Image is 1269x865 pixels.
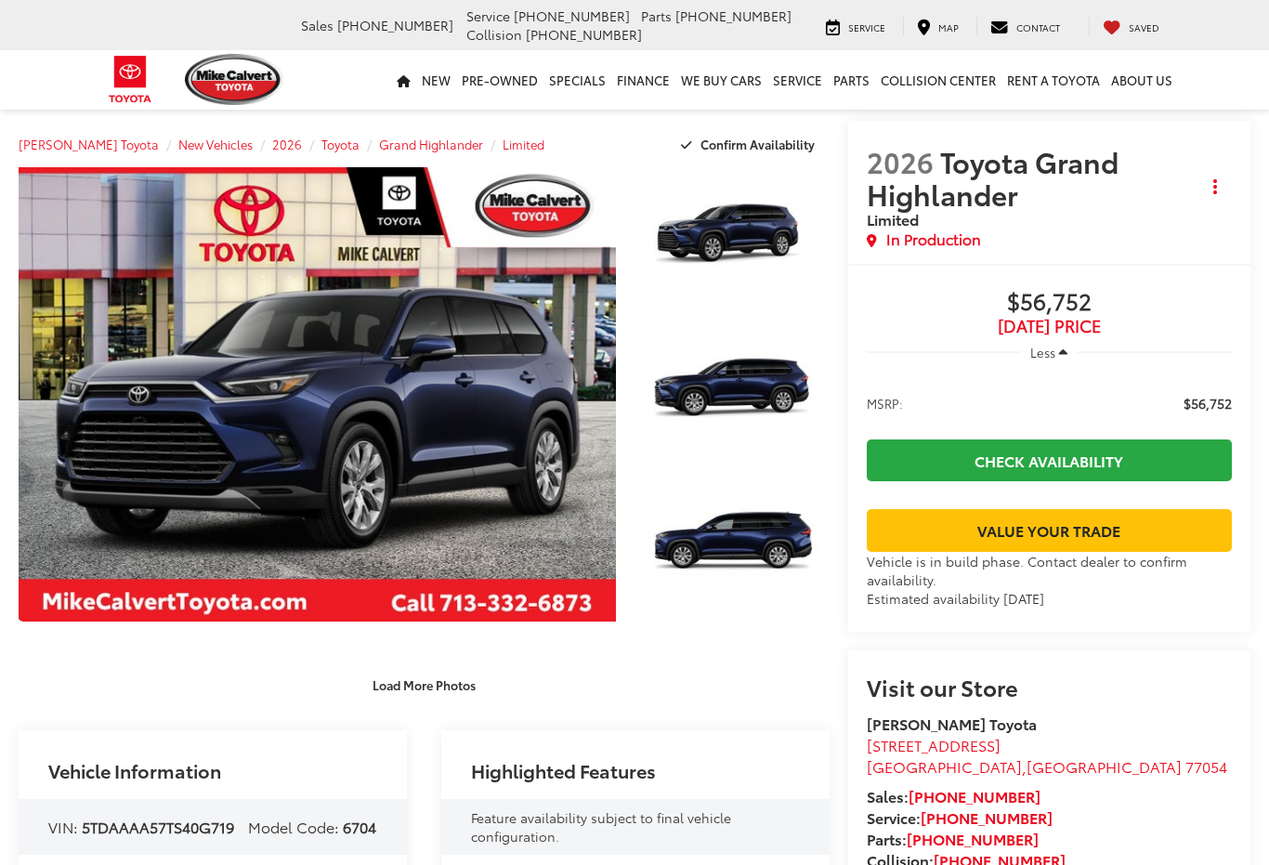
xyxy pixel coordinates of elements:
span: , [867,755,1227,777]
span: Confirm Availability [700,136,815,152]
span: Parts [641,7,672,25]
strong: [PERSON_NAME] Toyota [867,713,1037,734]
a: New Vehicles [178,136,253,152]
a: Expand Photo 1 [636,167,830,312]
a: Contact [976,17,1074,35]
span: [GEOGRAPHIC_DATA] [1027,755,1182,777]
span: 77054 [1185,755,1227,777]
span: In Production [886,229,981,250]
a: Expand Photo 0 [19,167,616,622]
a: Rent a Toyota [1001,50,1105,110]
a: Collision Center [875,50,1001,110]
a: Expand Photo 3 [636,477,830,622]
span: Limited [867,208,919,229]
img: Toyota [96,49,165,110]
a: Specials [543,50,611,110]
a: 2026 [272,136,302,152]
span: Toyota Grand Highlander [867,141,1119,214]
a: Map [903,17,973,35]
span: [GEOGRAPHIC_DATA] [867,755,1022,777]
span: Feature availability subject to final vehicle configuration. [471,808,731,845]
a: Service [767,50,828,110]
a: Expand Photo 2 [636,322,830,467]
strong: Service: [867,806,1053,828]
h2: Visit our Store [867,675,1232,699]
a: WE BUY CARS [675,50,767,110]
h2: Vehicle Information [48,760,221,780]
span: [PHONE_NUMBER] [514,7,630,25]
span: Collision [466,25,522,44]
img: 2026 Toyota Grand Highlander Limited [634,165,831,313]
span: Contact [1016,20,1060,34]
a: My Saved Vehicles [1089,17,1173,35]
span: dropdown dots [1213,179,1217,194]
span: [PHONE_NUMBER] [337,16,453,34]
span: $56,752 [1184,394,1232,413]
a: [PHONE_NUMBER] [921,806,1053,828]
span: Map [938,20,959,34]
div: Vehicle is in build phase. Contact dealer to confirm availability. Estimated availability [DATE] [867,552,1232,608]
a: About Us [1105,50,1178,110]
a: [PHONE_NUMBER] [909,785,1040,806]
img: 2026 Toyota Grand Highlander Limited [13,166,622,623]
span: Model Code: [248,816,339,837]
span: Sales [301,16,334,34]
button: Confirm Availability [671,128,830,161]
span: [PHONE_NUMBER] [675,7,791,25]
span: [PHONE_NUMBER] [526,25,642,44]
span: $56,752 [867,289,1232,317]
strong: Parts: [867,828,1039,849]
button: Load More Photos [360,669,489,701]
span: Less [1030,344,1055,360]
span: MSRP: [867,394,903,413]
span: 2026 [867,141,934,181]
span: Service [848,20,885,34]
img: Mike Calvert Toyota [185,54,283,105]
img: 2026 Toyota Grand Highlander Limited [634,321,831,468]
span: Service [466,7,510,25]
a: Home [391,50,416,110]
img: 2026 Toyota Grand Highlander Limited [634,476,831,623]
span: 6704 [343,816,376,837]
a: Limited [503,136,544,152]
button: Actions [1199,171,1232,203]
span: 5TDAAAA57TS40G719 [82,816,234,837]
a: Toyota [321,136,360,152]
a: Pre-Owned [456,50,543,110]
span: Saved [1129,20,1159,34]
strong: Sales: [867,785,1040,806]
a: Service [812,17,899,35]
a: [PHONE_NUMBER] [907,828,1039,849]
a: Finance [611,50,675,110]
a: Grand Highlander [379,136,483,152]
span: [STREET_ADDRESS] [867,734,1001,755]
a: Value Your Trade [867,509,1232,551]
button: Less [1021,335,1077,369]
h2: Highlighted Features [471,760,656,780]
a: [PERSON_NAME] Toyota [19,136,159,152]
a: New [416,50,456,110]
span: VIN: [48,816,78,837]
a: [STREET_ADDRESS] [GEOGRAPHIC_DATA],[GEOGRAPHIC_DATA] 77054 [867,734,1227,777]
a: Parts [828,50,875,110]
a: Check Availability [867,439,1232,481]
span: [DATE] PRICE [867,317,1232,335]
